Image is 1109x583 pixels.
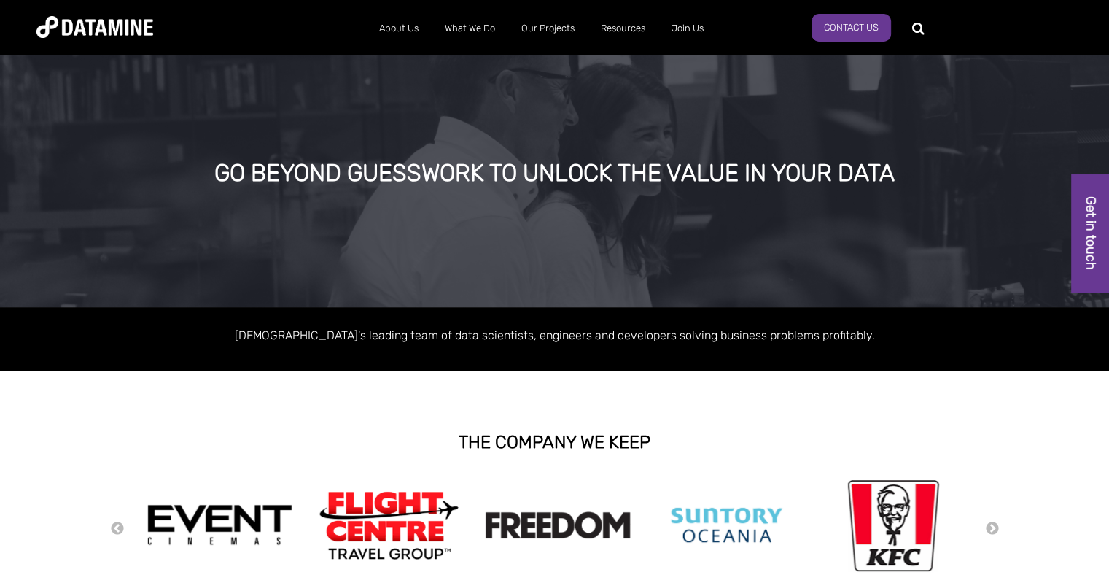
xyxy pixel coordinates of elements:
[485,511,631,538] img: Freedom logo
[985,521,1000,537] button: Next
[508,9,588,47] a: Our Projects
[366,9,432,47] a: About Us
[1072,174,1109,292] a: Get in touch
[316,487,462,563] img: Flight Centre
[654,484,800,566] img: Suntory Oceania
[130,161,980,187] div: GO BEYOND GUESSWORK TO UNLOCK THE VALUE IN YOUR DATA
[588,9,658,47] a: Resources
[459,432,650,452] strong: THE COMPANY WE KEEP
[432,9,508,47] a: What We Do
[147,504,292,547] img: event cinemas
[812,14,891,42] a: Contact Us
[847,476,939,574] img: kfc
[139,325,970,345] p: [DEMOGRAPHIC_DATA]'s leading team of data scientists, engineers and developers solving business p...
[110,521,125,537] button: Previous
[36,16,153,38] img: Datamine
[658,9,717,47] a: Join Us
